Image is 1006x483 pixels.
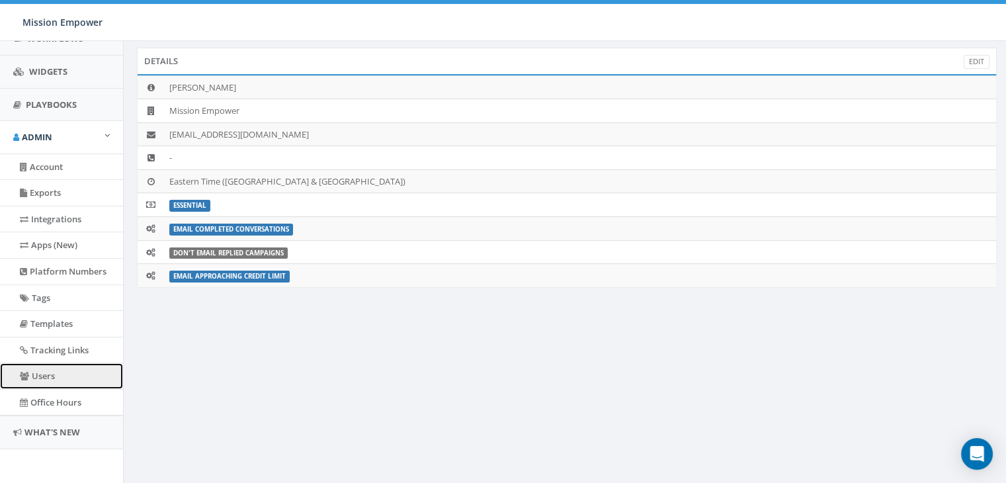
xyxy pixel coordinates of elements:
span: Mission Empower [22,16,103,28]
span: Admin [22,131,52,143]
span: Widgets [29,66,67,77]
td: [PERSON_NAME] [164,75,996,99]
span: Playbooks [26,99,77,110]
td: - [164,146,996,170]
span: What's New [24,426,80,438]
div: Open Intercom Messenger [961,438,993,470]
label: Email Completed Conversations [169,224,293,236]
label: ESSENTIAL [169,200,210,212]
td: Eastern Time ([GEOGRAPHIC_DATA] & [GEOGRAPHIC_DATA]) [164,169,996,193]
label: Email Approaching Credit Limit [169,271,290,283]
td: Mission Empower [164,99,996,123]
div: Details [137,48,997,74]
a: Edit [964,55,989,69]
label: Don't Email Replied Campaigns [169,247,288,259]
td: [EMAIL_ADDRESS][DOMAIN_NAME] [164,122,996,146]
